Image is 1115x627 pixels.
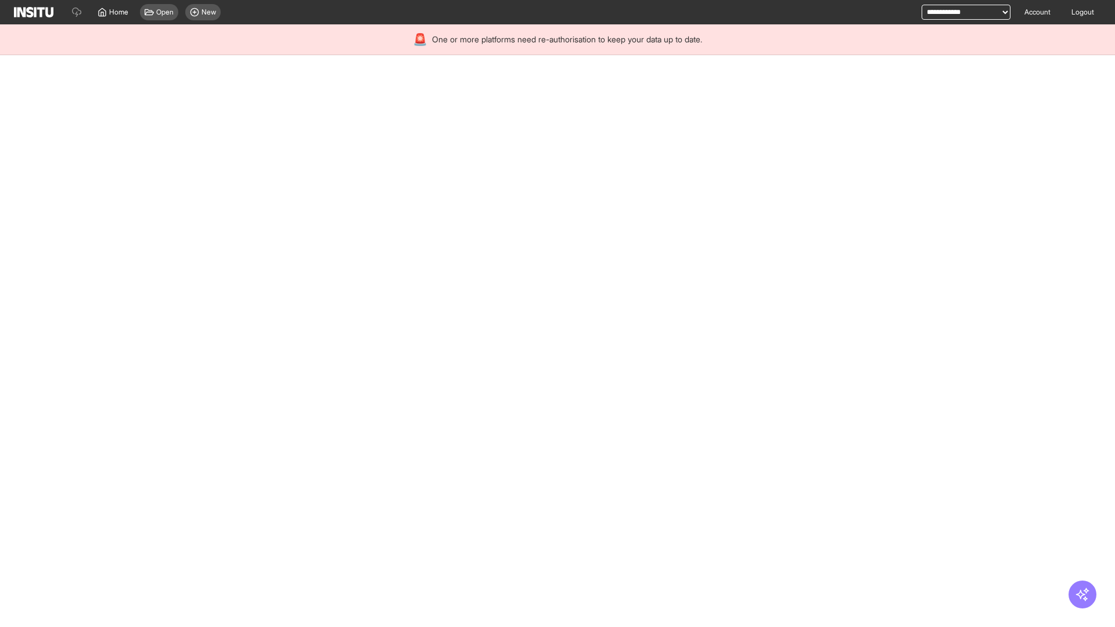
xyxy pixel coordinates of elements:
[202,8,216,17] span: New
[413,31,427,48] div: 🚨
[156,8,174,17] span: Open
[14,7,53,17] img: Logo
[432,34,702,45] span: One or more platforms need re-authorisation to keep your data up to date.
[109,8,128,17] span: Home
